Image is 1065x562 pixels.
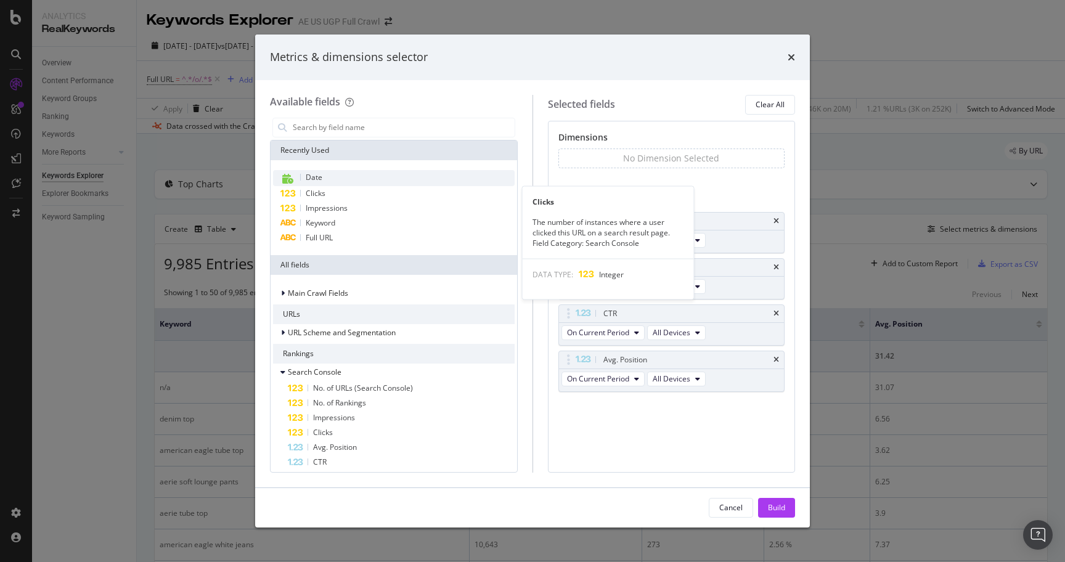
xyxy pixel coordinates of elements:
span: All Devices [653,327,690,338]
div: times [773,310,779,317]
button: All Devices [647,372,706,386]
div: Available fields [270,95,340,108]
div: Dimensions [558,131,785,149]
span: Main Crawl Fields [288,288,348,298]
button: Build [758,498,795,518]
div: URLs [273,304,515,324]
div: times [773,218,779,225]
span: Impressions [306,203,348,213]
div: Cancel [719,502,743,513]
div: Metrics & dimensions selector [270,49,428,65]
span: Avg. Position [313,442,357,452]
span: No. of URLs (Search Console) [313,383,413,393]
button: On Current Period [561,325,645,340]
button: Clear All [745,95,795,115]
span: On Current Period [567,373,629,384]
div: The number of instances where a user clicked this URL on a search result page. Field Category: Se... [523,217,694,248]
div: Build [768,502,785,513]
div: Avg. PositiontimesOn Current PeriodAll Devices [558,351,785,392]
span: URL Scheme and Segmentation [288,327,396,338]
button: All Devices [647,325,706,340]
span: Date [306,172,322,182]
div: times [788,49,795,65]
div: times [773,356,779,364]
span: Integer [599,269,624,279]
div: CTRtimesOn Current PeriodAll Devices [558,304,785,346]
span: Impressions [313,412,355,423]
div: modal [255,35,810,527]
div: Clicks [523,197,694,207]
button: Cancel [709,498,753,518]
input: Search by field name [292,118,515,137]
div: Selected fields [548,97,615,112]
span: All Devices [653,373,690,384]
span: DATA TYPE: [532,269,573,279]
span: CTR [313,457,327,467]
div: Avg. Position [603,354,647,366]
div: Recently Used [271,140,517,160]
span: Full URL [306,232,333,243]
div: Clear All [756,99,785,110]
div: No Dimension Selected [623,152,719,165]
span: Clicks [306,188,325,198]
span: On Current Period [567,327,629,338]
div: All fields [271,255,517,275]
div: Rankings [273,344,515,364]
span: No. of Rankings [313,397,366,408]
span: Search Console [288,367,341,377]
div: Open Intercom Messenger [1023,520,1053,550]
div: times [773,264,779,271]
span: Keyword [306,218,335,228]
span: Clicks [313,427,333,438]
div: CTR [603,307,617,320]
button: On Current Period [561,372,645,386]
